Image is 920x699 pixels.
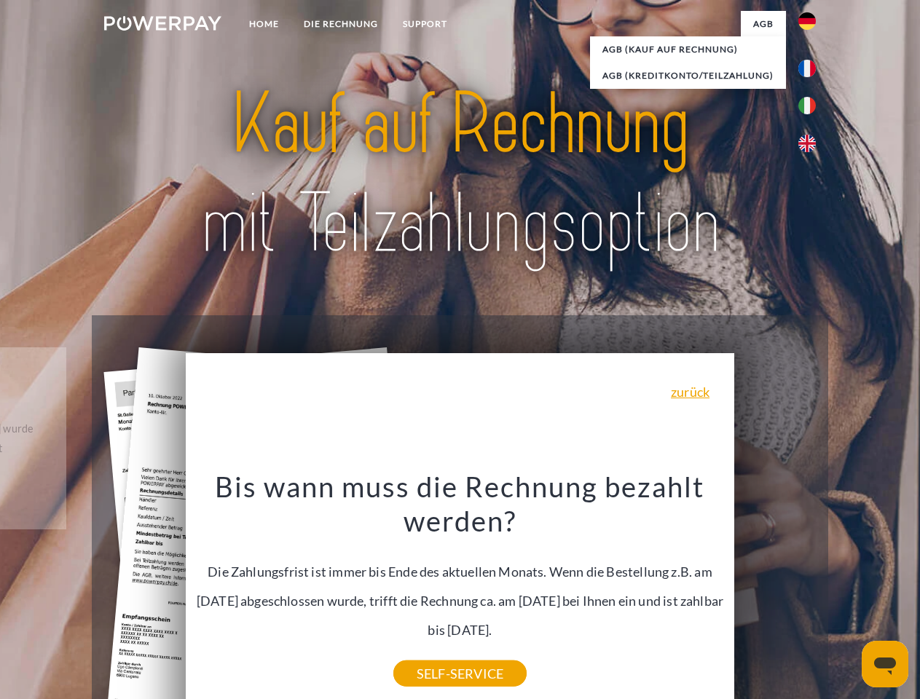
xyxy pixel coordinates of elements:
[741,11,786,37] a: agb
[590,63,786,89] a: AGB (Kreditkonto/Teilzahlung)
[194,469,726,674] div: Die Zahlungsfrist ist immer bis Ende des aktuellen Monats. Wenn die Bestellung z.B. am [DATE] abg...
[798,60,816,77] img: fr
[194,469,726,539] h3: Bis wann muss die Rechnung bezahlt werden?
[671,385,709,398] a: zurück
[393,660,527,687] a: SELF-SERVICE
[390,11,460,37] a: SUPPORT
[291,11,390,37] a: DIE RECHNUNG
[862,641,908,687] iframe: Schaltfläche zum Öffnen des Messaging-Fensters
[798,135,816,152] img: en
[590,36,786,63] a: AGB (Kauf auf Rechnung)
[139,70,781,279] img: title-powerpay_de.svg
[798,97,816,114] img: it
[798,12,816,30] img: de
[237,11,291,37] a: Home
[104,16,221,31] img: logo-powerpay-white.svg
